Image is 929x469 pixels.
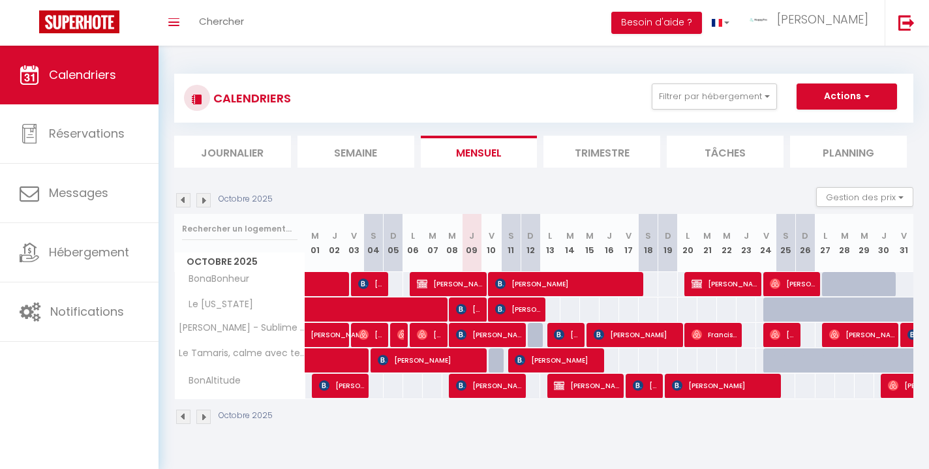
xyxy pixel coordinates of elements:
[797,83,897,110] button: Actions
[841,230,849,242] abbr: M
[311,316,371,340] span: [PERSON_NAME]
[678,214,697,272] th: 20
[305,323,325,348] a: [PERSON_NAME]
[703,230,711,242] abbr: M
[456,373,521,398] span: [PERSON_NAME]
[566,230,574,242] abbr: M
[411,230,415,242] abbr: L
[456,297,482,322] span: [PERSON_NAME]
[652,83,777,110] button: Filtrer par hébergement
[515,348,600,372] span: [PERSON_NAME]
[384,214,403,272] th: 05
[560,214,580,272] th: 14
[697,214,717,272] th: 21
[633,373,659,398] span: [PERSON_NAME]
[777,11,868,27] span: [PERSON_NAME]
[763,230,769,242] abbr: V
[311,230,319,242] abbr: M
[469,230,474,242] abbr: J
[665,230,671,242] abbr: D
[823,230,827,242] abbr: L
[802,230,808,242] abbr: D
[835,214,855,272] th: 28
[776,214,795,272] th: 25
[639,214,658,272] th: 18
[332,230,337,242] abbr: J
[795,214,815,272] th: 26
[860,230,868,242] abbr: M
[521,214,540,272] th: 12
[815,214,835,272] th: 27
[49,244,129,260] span: Hébergement
[672,373,776,398] span: [PERSON_NAME]
[600,214,619,272] th: 16
[177,374,244,388] span: BonAltitude
[723,230,731,242] abbr: M
[770,271,815,296] span: [PERSON_NAME]
[645,230,651,242] abbr: S
[548,230,552,242] abbr: L
[344,214,364,272] th: 03
[371,230,376,242] abbr: S
[177,348,307,358] span: Le Tamaris, calme avec terrasse
[417,322,443,347] span: [PERSON_NAME]
[901,230,907,242] abbr: V
[182,217,297,241] input: Rechercher un logement...
[829,322,894,347] span: [PERSON_NAME]
[325,214,344,272] th: 02
[594,322,678,347] span: [PERSON_NAME]
[816,187,913,207] button: Gestion des prix
[297,136,414,168] li: Semaine
[49,67,116,83] span: Calendriers
[626,230,632,242] abbr: V
[770,322,796,347] span: [PERSON_NAME]
[607,230,612,242] abbr: J
[756,214,776,272] th: 24
[423,214,442,272] th: 07
[177,323,307,333] span: [PERSON_NAME] - Sublime Studio Capitole
[49,125,125,142] span: Réservations
[403,214,423,272] th: 06
[501,214,521,272] th: 11
[39,10,119,33] img: Super Booking
[554,322,580,347] span: [PERSON_NAME]
[378,348,482,372] span: [PERSON_NAME]
[580,214,600,272] th: 15
[305,214,325,272] th: 01
[175,252,305,271] span: Octobre 2025
[527,230,534,242] abbr: D
[898,14,915,31] img: logout
[543,136,660,168] li: Trimestre
[692,322,737,347] span: Francisco [PERSON_NAME] Cid [PERSON_NAME]
[358,322,384,347] span: [PERSON_NAME]
[554,373,619,398] span: [PERSON_NAME]
[199,14,244,28] span: Chercher
[894,214,913,272] th: 31
[174,136,291,168] li: Journalier
[658,214,678,272] th: 19
[855,214,874,272] th: 29
[495,271,639,296] span: [PERSON_NAME]
[429,230,436,242] abbr: M
[177,272,252,286] span: BonaBonheur
[686,230,690,242] abbr: L
[351,230,357,242] abbr: V
[462,214,481,272] th: 09
[210,83,291,113] h3: CALENDRIERS
[692,271,757,296] span: [PERSON_NAME]
[421,136,538,168] li: Mensuel
[219,193,273,205] p: Octobre 2025
[397,322,404,347] span: [PERSON_NAME]
[783,230,789,242] abbr: S
[442,214,462,272] th: 08
[49,185,108,201] span: Messages
[364,214,384,272] th: 04
[737,214,756,272] th: 23
[481,214,501,272] th: 10
[448,230,456,242] abbr: M
[881,230,887,242] abbr: J
[611,12,702,34] button: Besoin d'aide ?
[390,230,397,242] abbr: D
[417,271,482,296] span: [PERSON_NAME]
[319,373,365,398] span: [PERSON_NAME]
